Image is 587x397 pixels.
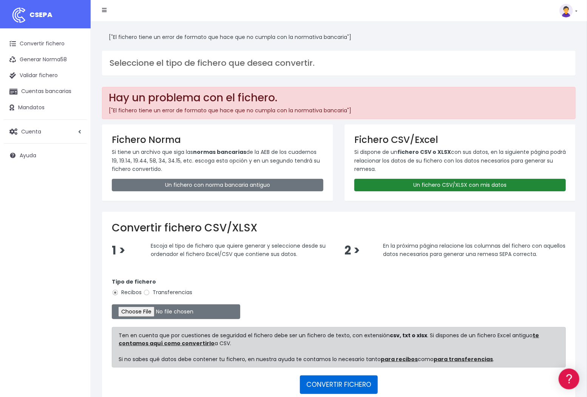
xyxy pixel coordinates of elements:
h2: Convertir fichero CSV/XLSX [112,222,566,234]
h3: Fichero CSV/Excel [354,134,566,145]
a: Validar fichero [4,68,87,84]
a: Ayuda [4,147,87,163]
a: Generar Norma58 [4,52,87,68]
a: Problemas habituales [8,107,144,119]
a: POWERED BY ENCHANT [104,218,145,225]
span: CSEPA [29,10,53,19]
span: Cuenta [21,127,41,135]
div: Convertir ficheros [8,84,144,91]
div: ["El fichero tiene un error de formato que hace que no cumpla con la normativa bancaria"] [102,87,576,119]
span: Ayuda [20,152,36,159]
span: 1 > [112,242,125,259]
p: Si tiene un archivo que siga las de la AEB de los cuadernos 19, 19.14, 19.44, 58, 34, 34.15, etc.... [112,148,323,173]
strong: csv, txt o xlsx [390,332,428,339]
div: Ten en cuenta que por cuestiones de seguridad el fichero debe ser un fichero de texto, con extens... [112,327,566,368]
h2: Hay un problema con el fichero. [109,91,569,104]
div: ["El fichero tiene un error de formato que hace que no cumpla con la normativa bancaria"] [102,29,576,45]
a: para recibos [381,355,418,363]
a: General [8,162,144,174]
a: Convertir fichero [4,36,87,52]
a: Un fichero con norma bancaria antiguo [112,179,323,191]
div: Programadores [8,181,144,189]
h3: Seleccione el tipo de fichero que desea convertir. [110,58,568,68]
a: para transferencias [434,355,493,363]
a: Mandatos [4,100,87,116]
a: Información general [8,64,144,76]
a: Cuenta [4,124,87,140]
span: 2 > [344,242,360,259]
button: Contáctanos [8,202,144,216]
strong: Tipo de fichero [112,278,156,285]
a: Perfiles de empresas [8,131,144,143]
a: API [8,193,144,205]
img: logo [9,6,28,25]
span: En la próxima página relacione las columnas del fichero con aquellos datos necesarios para genera... [383,242,566,258]
div: Facturación [8,150,144,157]
label: Recibos [112,288,142,296]
strong: normas bancarias [193,148,246,156]
label: Transferencias [143,288,192,296]
h3: Fichero Norma [112,134,323,145]
span: Escoja el tipo de fichero que quiere generar y seleccione desde su ordenador el fichero Excel/CSV... [151,242,326,258]
a: Formatos [8,96,144,107]
p: Si dispone de un con sus datos, en la siguiente página podrá relacionar los datos de su fichero c... [354,148,566,173]
a: Videotutoriales [8,119,144,131]
a: Cuentas bancarias [4,84,87,99]
button: CONVERTIR FICHERO [300,375,378,394]
strong: fichero CSV o XLSX [397,148,451,156]
a: te contamos aquí como convertirlo [119,332,539,347]
img: profile [559,4,573,17]
div: Información general [8,53,144,60]
a: Un fichero CSV/XLSX con mis datos [354,179,566,191]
